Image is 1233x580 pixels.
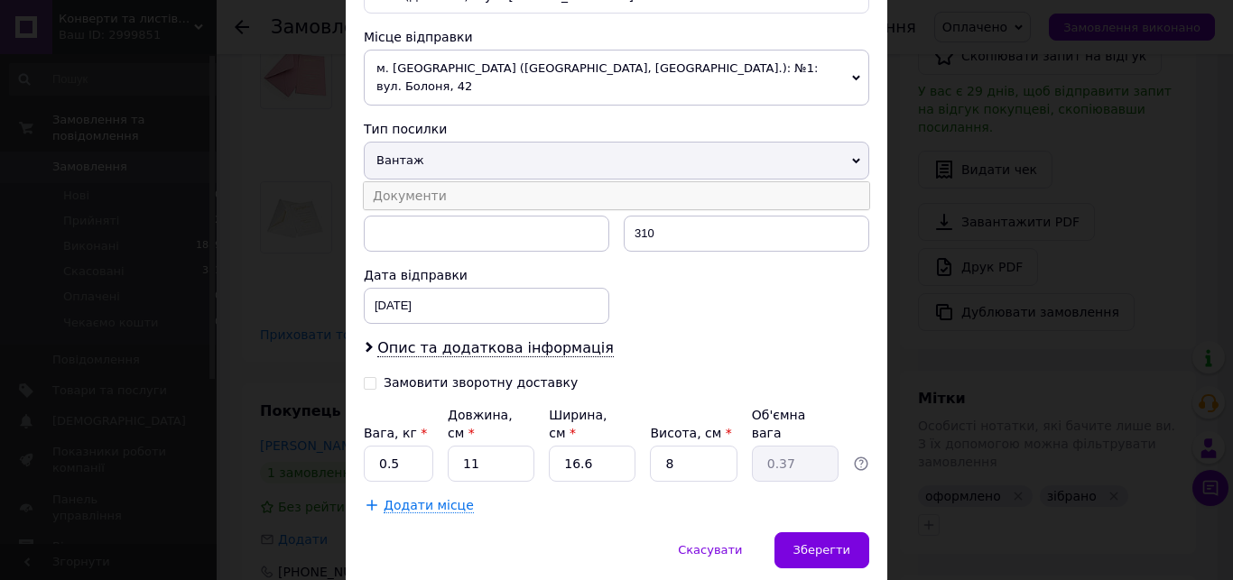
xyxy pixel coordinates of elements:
[650,426,731,440] label: Висота, см
[364,142,869,180] span: Вантаж
[752,406,839,442] div: Об'ємна вага
[549,408,607,440] label: Ширина, см
[793,543,850,557] span: Зберегти
[678,543,742,557] span: Скасувати
[364,50,869,106] span: м. [GEOGRAPHIC_DATA] ([GEOGRAPHIC_DATA], [GEOGRAPHIC_DATA].): №1: вул. Болоня, 42
[448,408,513,440] label: Довжина, см
[377,339,614,357] span: Опис та додаткова інформація
[384,498,474,513] span: Додати місце
[364,30,473,44] span: Місце відправки
[364,266,609,284] div: Дата відправки
[364,122,447,136] span: Тип посилки
[364,182,869,209] li: Документи
[384,375,578,391] div: Замовити зворотну доставку
[364,426,427,440] label: Вага, кг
